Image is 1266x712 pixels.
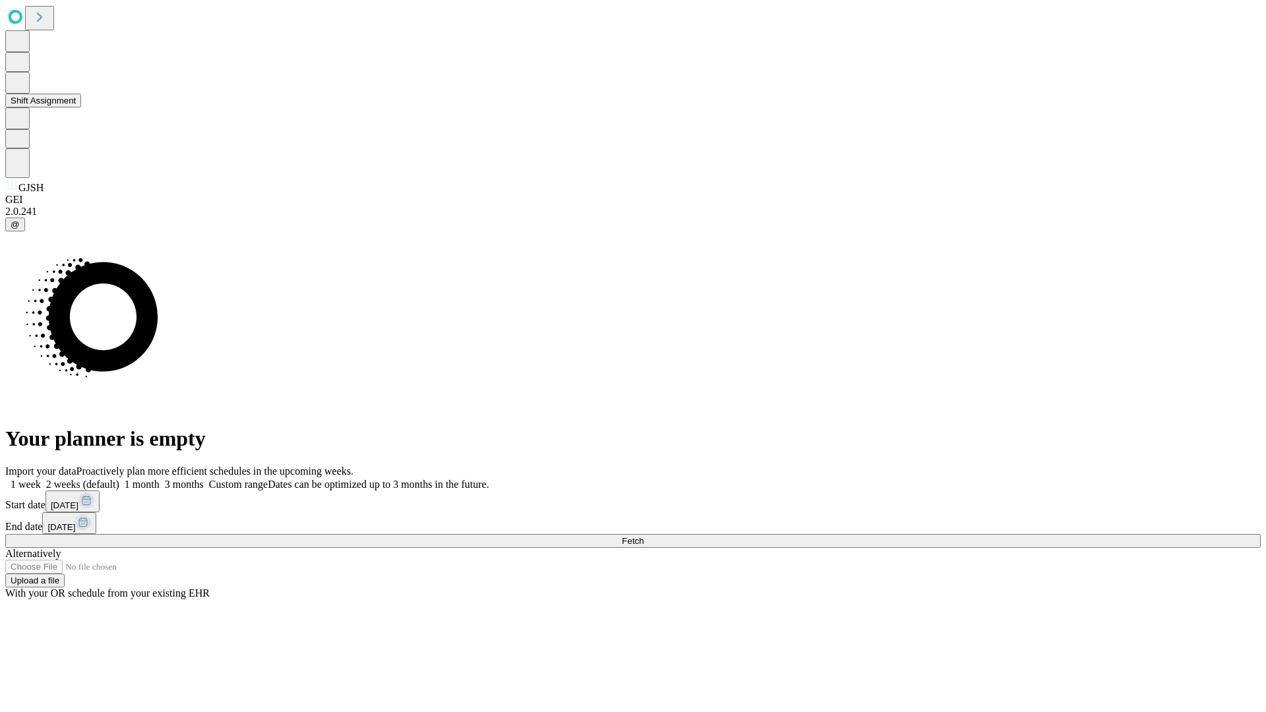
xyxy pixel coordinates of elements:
[5,587,210,599] span: With your OR schedule from your existing EHR
[5,574,65,587] button: Upload a file
[5,218,25,231] button: @
[11,479,41,490] span: 1 week
[5,94,81,107] button: Shift Assignment
[5,548,61,559] span: Alternatively
[5,206,1261,218] div: 2.0.241
[42,512,96,534] button: [DATE]
[5,512,1261,534] div: End date
[5,194,1261,206] div: GEI
[622,536,644,546] span: Fetch
[76,465,353,477] span: Proactively plan more efficient schedules in the upcoming weeks.
[5,490,1261,512] div: Start date
[46,479,119,490] span: 2 weeks (default)
[5,465,76,477] span: Import your data
[165,479,204,490] span: 3 months
[5,534,1261,548] button: Fetch
[209,479,268,490] span: Custom range
[125,479,160,490] span: 1 month
[11,220,20,229] span: @
[51,500,78,510] span: [DATE]
[268,479,489,490] span: Dates can be optimized up to 3 months in the future.
[18,182,44,193] span: GJSH
[5,427,1261,451] h1: Your planner is empty
[45,490,100,512] button: [DATE]
[47,522,75,532] span: [DATE]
